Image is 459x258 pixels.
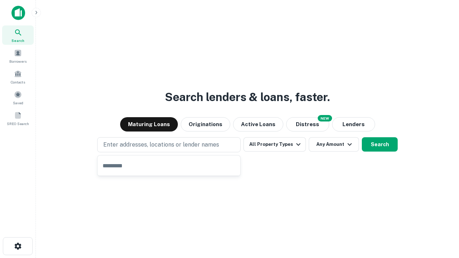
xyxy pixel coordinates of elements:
button: Enter addresses, locations or lender names [97,137,241,152]
button: Active Loans [233,117,283,132]
img: capitalize-icon.png [11,6,25,20]
button: Lenders [332,117,375,132]
h3: Search lenders & loans, faster. [165,89,330,106]
span: Contacts [11,79,25,85]
span: SREO Search [7,121,29,126]
a: SREO Search [2,109,34,128]
button: Any Amount [309,137,359,152]
button: Maturing Loans [120,117,178,132]
button: Search distressed loans with lien and other non-mortgage details. [286,117,329,132]
a: Borrowers [2,46,34,66]
span: Saved [13,100,23,106]
button: Originations [181,117,230,132]
button: All Property Types [243,137,306,152]
iframe: Chat Widget [423,201,459,235]
a: Contacts [2,67,34,86]
button: Search [362,137,398,152]
a: Search [2,25,34,45]
a: Saved [2,88,34,107]
p: Enter addresses, locations or lender names [103,140,219,149]
span: Borrowers [9,58,27,64]
span: Search [11,38,24,43]
div: NEW [318,115,332,121]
